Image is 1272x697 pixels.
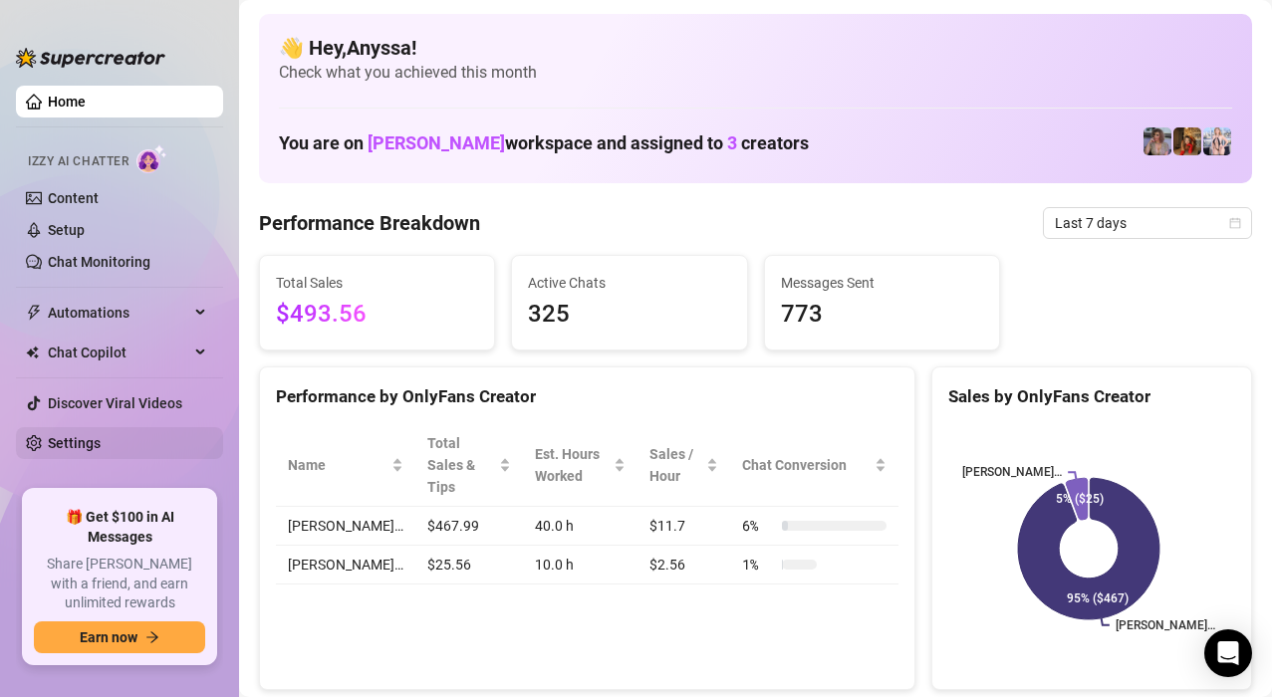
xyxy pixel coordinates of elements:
[535,443,610,487] div: Est. Hours Worked
[415,546,523,584] td: $25.56
[781,272,983,294] span: Messages Sent
[279,132,809,154] h1: You are on workspace and assigned to creators
[781,296,983,334] span: 773
[48,190,99,206] a: Content
[1055,208,1240,238] span: Last 7 days
[1144,127,1171,155] img: Sara (@sarajay)
[1173,127,1201,155] img: Taryn (@notesfrommybedroom)
[279,34,1232,62] h4: 👋 Hey, Anyssa !
[637,507,730,546] td: $11.7
[528,296,730,334] span: 325
[528,272,730,294] span: Active Chats
[34,621,205,653] button: Earn nowarrow-right
[730,424,898,507] th: Chat Conversion
[637,546,730,584] td: $2.56
[145,630,159,644] span: arrow-right
[26,346,39,359] img: Chat Copilot
[279,62,1232,84] span: Check what you achieved this month
[649,443,702,487] span: Sales / Hour
[1203,127,1231,155] img: Sara (@sarajayfree)
[368,132,505,153] span: [PERSON_NAME]
[742,515,774,537] span: 6 %
[948,383,1235,410] div: Sales by OnlyFans Creator
[415,507,523,546] td: $467.99
[523,546,637,584] td: 10.0 h
[48,395,182,411] a: Discover Viral Videos
[136,144,167,173] img: AI Chatter
[727,132,737,153] span: 3
[28,152,128,171] span: Izzy AI Chatter
[48,337,189,368] span: Chat Copilot
[415,424,523,507] th: Total Sales & Tips
[80,629,137,645] span: Earn now
[34,555,205,613] span: Share [PERSON_NAME] with a friend, and earn unlimited rewards
[16,48,165,68] img: logo-BBDzfeDw.svg
[276,296,478,334] span: $493.56
[26,305,42,321] span: thunderbolt
[1116,618,1215,632] text: [PERSON_NAME]…
[288,454,387,476] span: Name
[742,454,871,476] span: Chat Conversion
[742,554,774,576] span: 1 %
[48,222,85,238] a: Setup
[34,508,205,547] span: 🎁 Get $100 in AI Messages
[276,507,415,546] td: [PERSON_NAME]…
[276,546,415,584] td: [PERSON_NAME]…
[276,383,898,410] div: Performance by OnlyFans Creator
[523,507,637,546] td: 40.0 h
[259,209,480,237] h4: Performance Breakdown
[962,465,1062,479] text: [PERSON_NAME]…
[48,297,189,329] span: Automations
[48,254,150,270] a: Chat Monitoring
[48,435,101,451] a: Settings
[48,94,86,110] a: Home
[1229,217,1241,229] span: calendar
[276,424,415,507] th: Name
[1204,629,1252,677] div: Open Intercom Messenger
[276,272,478,294] span: Total Sales
[427,432,495,498] span: Total Sales & Tips
[637,424,730,507] th: Sales / Hour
